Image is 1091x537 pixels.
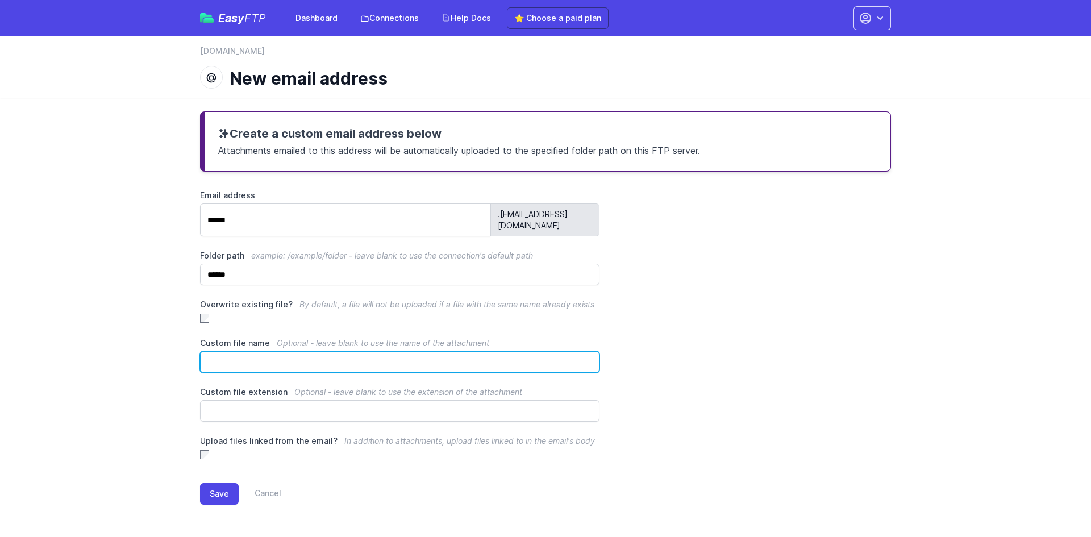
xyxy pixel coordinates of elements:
a: Dashboard [289,8,344,28]
iframe: Drift Widget Chat Controller [1034,480,1077,523]
span: By default, a file will not be uploaded if a file with the same name already exists [299,299,594,309]
span: FTP [244,11,266,25]
label: Upload files linked from the email? [200,435,599,447]
a: Connections [353,8,426,28]
span: Optional - leave blank to use the name of the attachment [277,338,489,348]
span: Easy [218,13,266,24]
span: .[EMAIL_ADDRESS][DOMAIN_NAME] [490,203,599,236]
label: Folder path [200,250,599,261]
img: easyftp_logo.png [200,13,214,23]
button: Save [200,483,239,505]
label: Custom file name [200,338,599,349]
a: EasyFTP [200,13,266,24]
span: Optional - leave blank to use the extension of the attachment [294,387,522,397]
a: Cancel [239,483,281,505]
a: ⭐ Choose a paid plan [507,7,609,29]
h3: Create a custom email address below [218,126,877,141]
h1: New email address [230,68,882,89]
p: Attachments emailed to this address will be automatically uploaded to the specified folder path o... [218,141,877,157]
label: Email address [200,190,599,201]
label: Custom file extension [200,386,599,398]
span: In addition to attachments, upload files linked to in the email's body [344,436,595,446]
label: Overwrite existing file? [200,299,599,310]
a: Help Docs [435,8,498,28]
nav: Breadcrumb [200,45,891,64]
a: [DOMAIN_NAME] [200,45,265,57]
span: example: /example/folder - leave blank to use the connection's default path [251,251,533,260]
